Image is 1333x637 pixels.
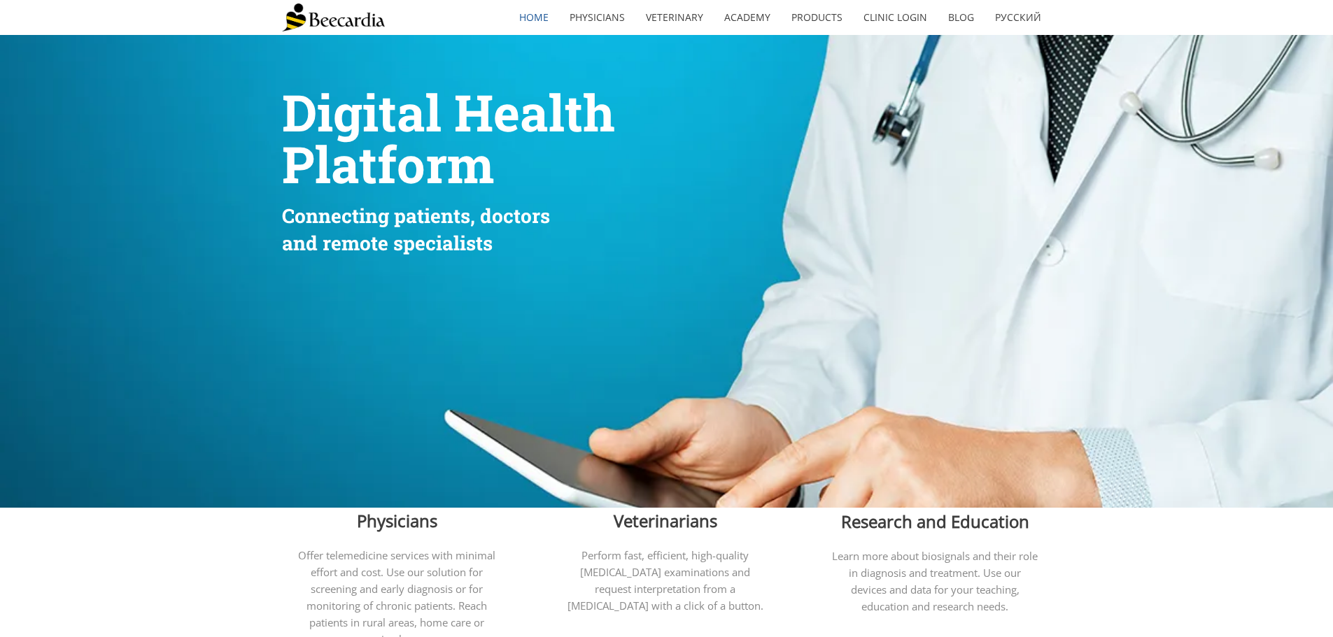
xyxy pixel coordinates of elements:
a: Veterinary [635,1,714,34]
span: Digital Health [282,79,615,145]
a: Русский [985,1,1052,34]
a: Blog [938,1,985,34]
img: Beecardia [282,3,385,31]
span: Veterinarians [614,509,717,532]
span: and remote specialists [282,230,493,256]
a: Clinic Login [853,1,938,34]
a: Products [781,1,853,34]
span: Platform [282,131,494,197]
a: Physicians [559,1,635,34]
span: Research and Education [841,510,1029,533]
span: Learn more about biosignals and their role in diagnosis and treatment. Use our devices and data f... [832,549,1038,613]
a: home [509,1,559,34]
span: Physicians [357,509,437,532]
span: Connecting patients, doctors [282,203,550,229]
a: Academy [714,1,781,34]
span: Perform fast, efficient, high-quality [MEDICAL_DATA] examinations and request interpretation from... [567,548,763,613]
